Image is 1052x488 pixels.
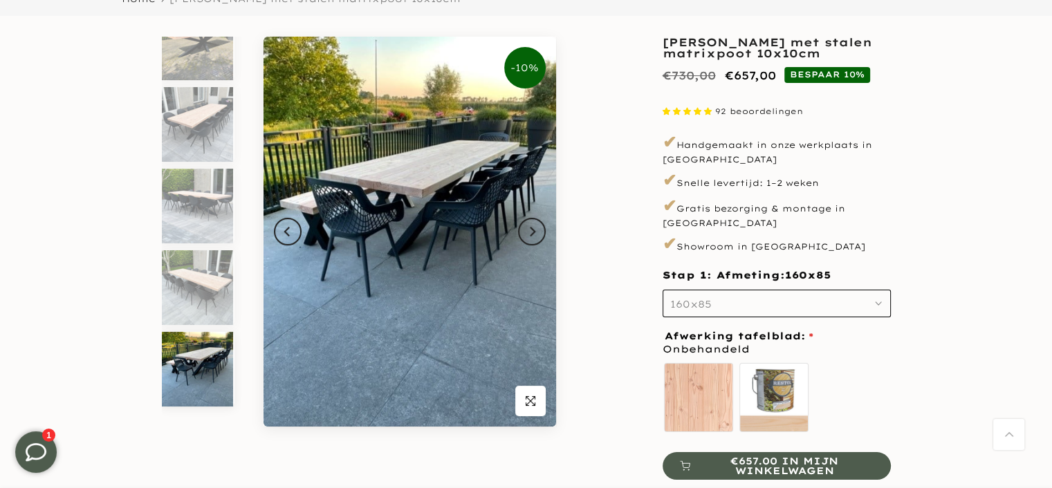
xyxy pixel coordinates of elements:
[274,218,302,245] button: Previous
[162,6,233,80] img: tuintafel douglas met stalen matrixpoot 10x10 cm zwart gepoedercoat 300 cm
[663,269,831,281] span: Stap 1: Afmeting:
[993,419,1024,450] a: Terug naar boven
[784,67,870,82] span: BESPAAR 10%
[663,452,891,480] button: €657.00 in mijn winkelwagen
[663,194,891,229] p: Gratis bezorging & montage in [GEOGRAPHIC_DATA]
[663,106,715,116] span: 4.87 stars
[1,417,71,487] iframe: toggle-frame
[663,37,891,59] h1: [PERSON_NAME] met stalen matrixpoot 10x10cm
[663,341,750,358] span: Onbehandeld
[663,131,891,165] p: Handgemaakt in onze werkplaats in [GEOGRAPHIC_DATA]
[663,195,676,216] span: ✔
[696,456,874,476] span: €657.00 in mijn winkelwagen
[663,232,891,256] p: Showroom in [GEOGRAPHIC_DATA]
[663,131,676,152] span: ✔
[665,331,813,341] span: Afwerking tafelblad:
[663,169,676,190] span: ✔
[670,298,712,310] span: 160x85
[518,218,546,245] button: Next
[663,290,891,317] button: 160x85
[785,269,831,283] span: 160x85
[663,68,716,82] del: €730,00
[663,169,891,192] p: Snelle levertijd: 1–2 weken
[663,233,676,254] span: ✔
[715,106,803,116] span: 92 beoordelingen
[725,66,776,86] ins: €657,00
